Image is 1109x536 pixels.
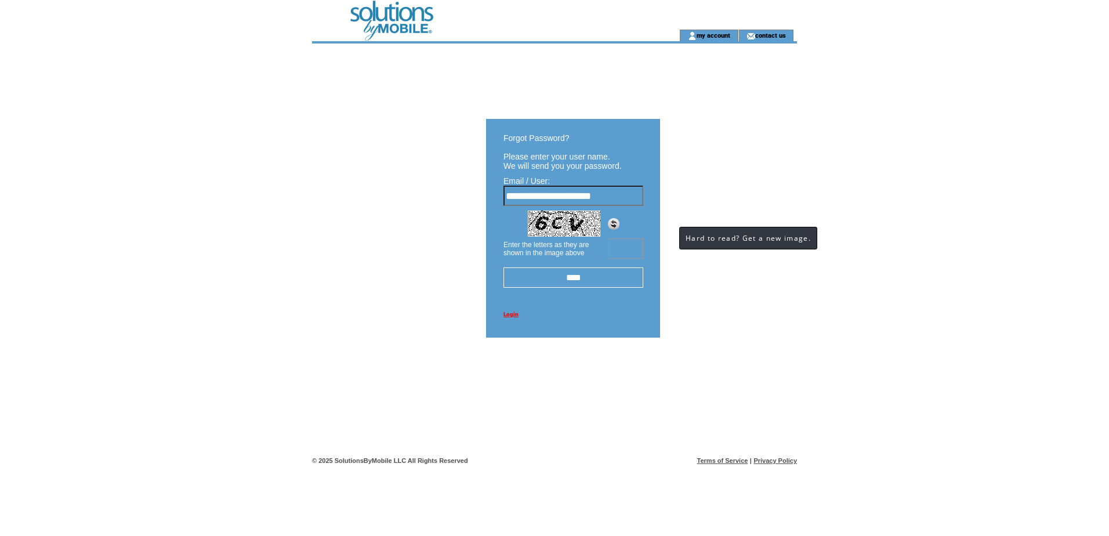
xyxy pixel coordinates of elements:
[503,241,589,257] span: Enter the letters as they are shown in the image above
[312,457,468,464] span: © 2025 SolutionsByMobile LLC All Rights Reserved
[750,457,752,464] span: |
[503,176,550,186] span: Email / User:
[686,233,811,243] span: Hard to read? Get a new image.
[503,311,519,317] a: Login
[528,211,600,237] img: Captcha.jpg
[755,31,786,39] a: contact us
[688,31,697,41] img: account_icon.gif
[697,457,748,464] a: Terms of Service
[608,218,619,230] img: refresh.png
[746,31,755,41] img: contact_us_icon.gif
[503,133,622,171] span: Forgot Password? Please enter your user name. We will send you your password.
[753,457,797,464] a: Privacy Policy
[697,31,730,39] a: my account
